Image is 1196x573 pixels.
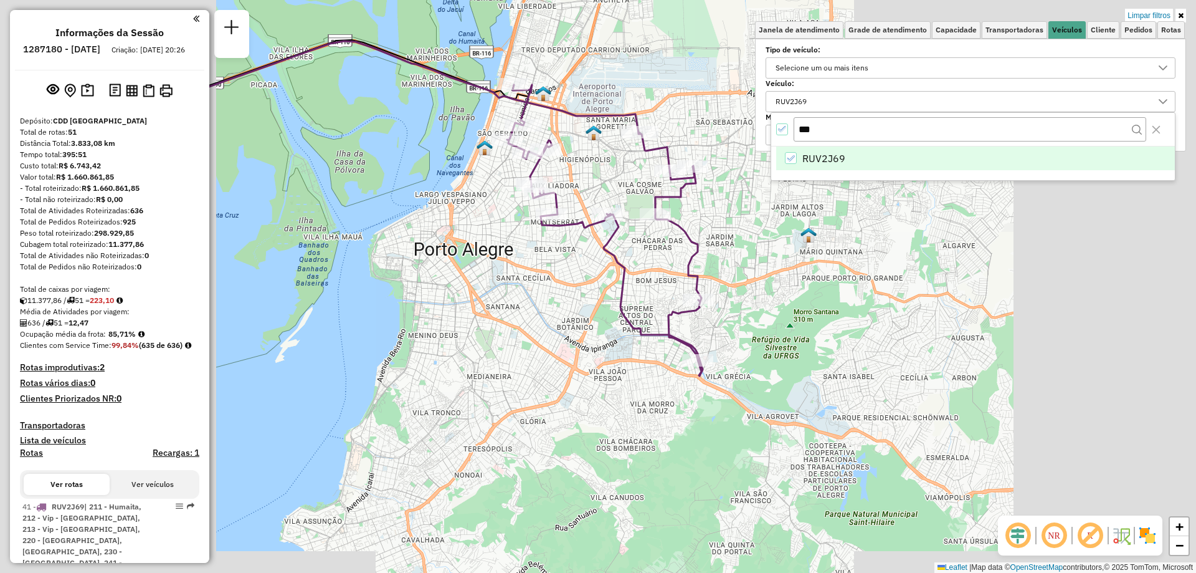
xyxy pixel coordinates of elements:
strong: R$ 1.660.861,85 [82,183,140,193]
div: Total de caixas por viagem: [20,284,199,295]
div: Total de Atividades Roteirizadas: [20,205,199,216]
span: Ocultar deslocamento [1003,521,1033,551]
div: Total de Pedidos não Roteirizados: [20,261,199,272]
em: Rotas cross docking consideradas [185,342,191,349]
span: Cliente [1091,26,1116,34]
em: Média calculada utilizando a maior ocupação (%Peso ou %Cubagem) de cada rota da sessão. Rotas cro... [138,330,145,338]
button: Visualizar relatório de Roteirização [123,82,140,99]
span: Pedidos [1124,26,1152,34]
div: Criação: [DATE] 20:26 [107,44,190,55]
div: Média de Atividades por viagem: [20,306,199,317]
span: | [969,563,971,572]
div: Selecione um ou mais itens [771,58,873,78]
h4: Lista de veículos [20,435,199,446]
span: Grade de atendimento [848,26,927,34]
a: Rotas [20,448,43,458]
div: - Total não roteirizado: [20,194,199,205]
button: Exibir sessão original [44,80,62,100]
div: Depósito: [20,115,199,127]
h4: Rotas improdutivas: [20,362,199,373]
span: Transportadoras [985,26,1043,34]
img: 712 UDC Light Floresta [800,227,817,243]
a: Clique aqui para minimizar o painel [193,11,199,26]
i: Total de rotas [45,319,54,327]
strong: 51 [68,127,77,137]
a: Limpar filtros [1125,9,1173,22]
button: Ver veículos [110,474,196,495]
i: Total de Atividades [20,319,27,327]
label: Motorista: [766,112,1175,123]
button: Imprimir Rotas [157,82,175,100]
button: Ver rotas [24,474,110,495]
strong: 925 [123,217,136,226]
a: Ocultar filtros [1175,9,1186,22]
h4: Transportadoras [20,420,199,431]
div: Valor total: [20,171,199,183]
strong: 636 [130,206,143,215]
span: RUV2J69 [52,502,84,511]
strong: 99,84% [112,340,139,350]
label: Veículo: [766,78,1175,89]
img: Exibir/Ocultar setores [1137,526,1157,546]
i: Total de rotas [67,297,75,304]
span: Exibir rótulo [1075,521,1105,551]
strong: R$ 1.660.861,85 [56,172,114,181]
img: Warecloud Floresta [586,125,602,141]
div: Total de rotas: [20,127,199,138]
span: Veículos [1052,26,1082,34]
span: + [1175,519,1184,534]
strong: 395:51 [62,150,87,159]
div: Cubagem total roteirizado: [20,239,199,250]
div: 636 / 51 = [20,317,199,329]
div: Tempo total: [20,149,199,160]
img: 701 UDC Full Norte [535,85,551,102]
a: Nova sessão e pesquisa [219,15,244,43]
div: Custo total: [20,160,199,171]
div: Map data © contributors,© 2025 TomTom, Microsoft [934,562,1196,573]
h4: Clientes Priorizados NR: [20,393,199,404]
strong: R$ 6.743,42 [59,161,101,170]
label: Tipo de veículo: [766,44,1175,55]
h4: Rotas vários dias: [20,378,199,388]
strong: 223,10 [90,296,114,305]
strong: R$ 0,00 [96,195,123,204]
em: Opções [176,503,183,510]
h4: Recargas: 1 [153,448,199,458]
li: RUV2J69 [776,147,1175,170]
em: Rota exportada [187,503,194,510]
div: 11.377,86 / 51 = [20,295,199,306]
div: - Total roteirizado: [20,183,199,194]
span: RUV2J69 [802,151,845,166]
a: Leaflet [937,563,967,572]
a: Zoom in [1170,518,1189,536]
a: Zoom out [1170,536,1189,555]
strong: 0 [137,262,141,271]
strong: 12,47 [69,318,88,327]
div: Total de Atividades não Roteirizadas: [20,250,199,261]
div: Peso total roteirizado: [20,228,199,239]
strong: 2 [100,362,105,373]
h4: Informações da Sessão [55,27,164,39]
span: Ocultar NR [1039,521,1069,551]
a: OpenStreetMap [1010,563,1063,572]
strong: 3.833,08 km [71,138,115,148]
strong: 0 [90,377,95,388]
span: Ocupação média da frota: [20,329,106,339]
span: Janela de atendimento [759,26,840,34]
div: Total de Pedidos Roteirizados: [20,216,199,228]
div: All items selected [776,123,788,135]
button: Centralizar mapa no depósito ou ponto de apoio [62,81,78,100]
button: Painel de Sugestão [78,81,97,100]
i: Cubagem total roteirizado [20,297,27,304]
ul: Option List [771,147,1175,170]
strong: 11.377,86 [108,239,144,249]
div: RUV2J69 [771,92,811,112]
i: Meta Caixas/viagem: 259,68 Diferença: -36,58 [116,297,123,304]
strong: 0 [116,393,121,404]
strong: 85,71% [108,329,136,339]
div: Distância Total: [20,138,199,149]
span: Clientes com Service Time: [20,340,112,350]
strong: 298.929,85 [94,228,134,238]
h6: 1287180 - [DATE] [23,44,100,55]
